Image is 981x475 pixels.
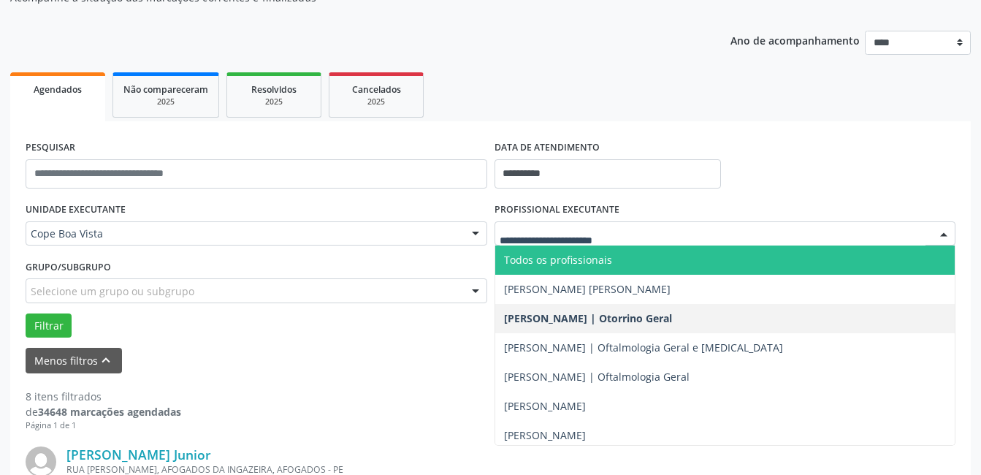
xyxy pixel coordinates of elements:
label: Grupo/Subgrupo [26,256,111,278]
span: Selecione um grupo ou subgrupo [31,284,194,299]
label: UNIDADE EXECUTANTE [26,199,126,221]
label: DATA DE ATENDIMENTO [495,137,600,159]
span: Não compareceram [123,83,208,96]
span: [PERSON_NAME] | Oftalmologia Geral [504,370,690,384]
a: [PERSON_NAME] Junior [66,446,211,463]
span: Cancelados [352,83,401,96]
div: 2025 [237,96,310,107]
div: 2025 [123,96,208,107]
button: Filtrar [26,313,72,338]
span: [PERSON_NAME] [504,399,586,413]
span: Agendados [34,83,82,96]
i: keyboard_arrow_up [98,352,114,368]
span: Resolvidos [251,83,297,96]
span: [PERSON_NAME] [PERSON_NAME] [504,282,671,296]
div: Página 1 de 1 [26,419,181,432]
div: de [26,404,181,419]
span: Cope Boa Vista [31,227,457,241]
span: [PERSON_NAME] | Oftalmologia Geral e [MEDICAL_DATA] [504,341,783,354]
label: PESQUISAR [26,137,75,159]
span: [PERSON_NAME] | Otorrino Geral [504,311,672,325]
label: PROFISSIONAL EXECUTANTE [495,199,619,221]
button: Menos filtroskeyboard_arrow_up [26,348,122,373]
div: 8 itens filtrados [26,389,181,404]
span: [PERSON_NAME] [504,428,586,442]
div: 2025 [340,96,413,107]
strong: 34648 marcações agendadas [38,405,181,419]
span: Todos os profissionais [504,253,612,267]
p: Ano de acompanhamento [730,31,860,49]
